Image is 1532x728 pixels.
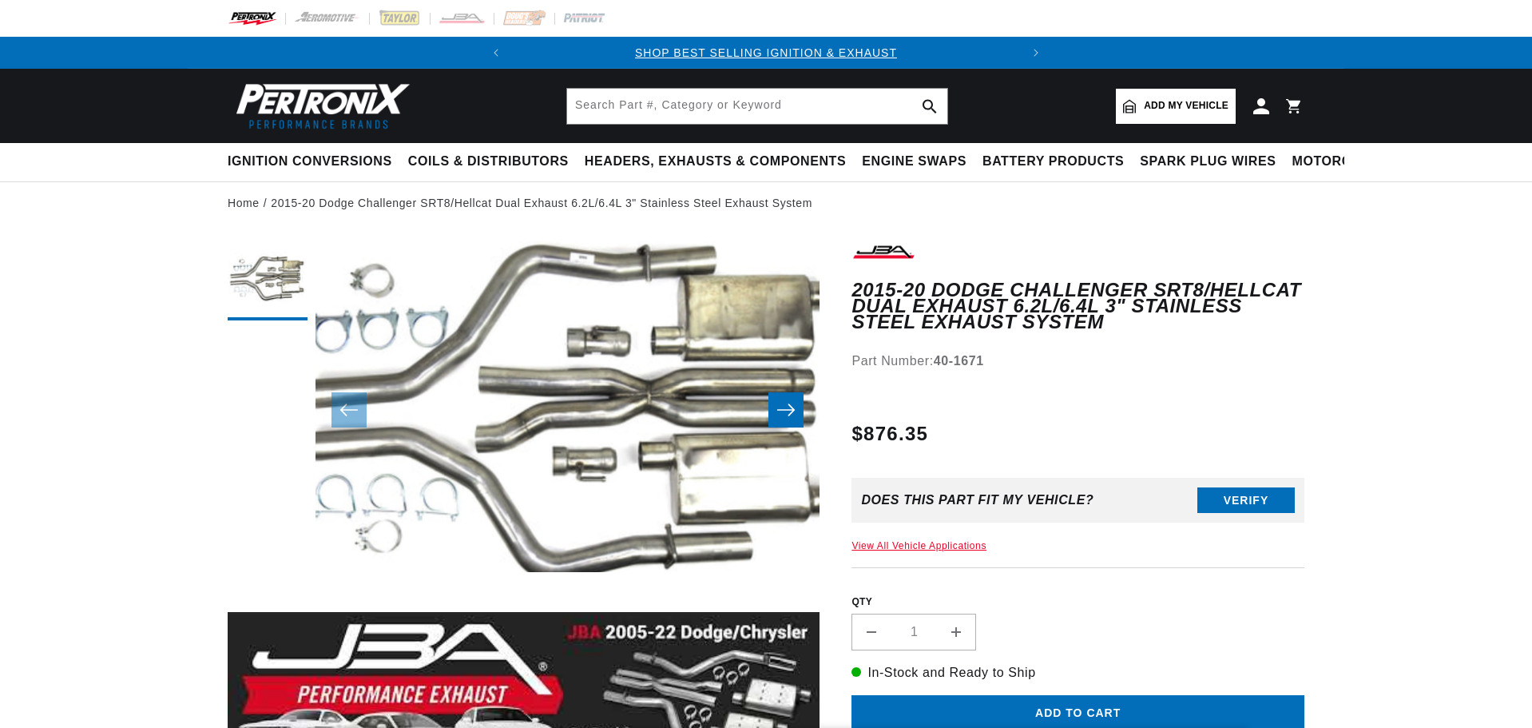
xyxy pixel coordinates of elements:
[480,37,512,69] button: Translation missing: en.sections.announcements.previous_announcement
[512,44,1020,62] div: Announcement
[228,153,392,170] span: Ignition Conversions
[228,194,1304,212] nav: breadcrumbs
[512,44,1020,62] div: 1 of 2
[851,282,1304,331] h1: 2015-20 Dodge Challenger SRT8/Hellcat Dual Exhaust 6.2L/6.4L 3" Stainless Steel Exhaust System
[982,153,1124,170] span: Battery Products
[1284,143,1395,181] summary: Motorcycle
[331,392,367,428] button: Slide left
[228,143,400,181] summary: Ignition Conversions
[974,143,1132,181] summary: Battery Products
[912,89,947,124] button: search button
[1292,153,1387,170] span: Motorcycle
[1140,153,1276,170] span: Spark Plug Wires
[228,241,820,580] media-gallery: Gallery Viewer
[228,194,260,212] a: Home
[228,241,308,320] button: Load image 1 in gallery view
[851,662,1304,683] p: In-Stock and Ready to Ship
[851,595,1304,609] label: QTY
[854,143,974,181] summary: Engine Swaps
[228,78,411,133] img: Pertronix
[1116,89,1236,124] a: Add my vehicle
[1020,37,1052,69] button: Translation missing: en.sections.announcements.next_announcement
[400,143,577,181] summary: Coils & Distributors
[862,153,966,170] span: Engine Swaps
[271,194,812,212] a: 2015-20 Dodge Challenger SRT8/Hellcat Dual Exhaust 6.2L/6.4L 3" Stainless Steel Exhaust System
[635,46,897,59] a: SHOP BEST SELLING IGNITION & EXHAUST
[408,153,569,170] span: Coils & Distributors
[851,351,1304,372] div: Part Number:
[188,37,1344,69] slideshow-component: Translation missing: en.sections.announcements.announcement_bar
[1197,487,1295,513] button: Verify
[1132,143,1284,181] summary: Spark Plug Wires
[567,89,947,124] input: Search Part #, Category or Keyword
[768,392,804,428] button: Slide right
[861,493,1093,507] div: Does This part fit My vehicle?
[577,143,854,181] summary: Headers, Exhausts & Components
[1144,98,1228,113] span: Add my vehicle
[851,540,986,551] a: View All Vehicle Applications
[585,153,846,170] span: Headers, Exhausts & Components
[851,420,928,448] span: $876.35
[934,354,984,368] strong: 40-1671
